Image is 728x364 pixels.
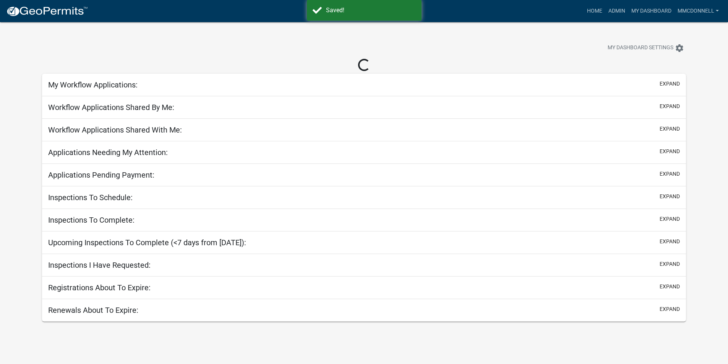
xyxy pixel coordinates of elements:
h5: Renewals About To Expire: [48,306,138,315]
button: expand [660,193,680,201]
button: expand [660,215,680,223]
h5: Inspections To Schedule: [48,193,133,202]
h5: My Workflow Applications: [48,80,138,89]
button: expand [660,238,680,246]
i: settings [675,44,684,53]
button: expand [660,305,680,313]
a: Admin [605,4,628,18]
h5: Inspections To Complete: [48,215,135,225]
h5: Workflow Applications Shared By Me: [48,103,174,112]
button: expand [660,147,680,155]
span: My Dashboard Settings [608,44,673,53]
h5: Workflow Applications Shared With Me: [48,125,182,134]
h5: Applications Needing My Attention: [48,148,168,157]
h5: Applications Pending Payment: [48,170,154,180]
div: Saved! [326,6,416,15]
button: expand [660,170,680,178]
button: expand [660,260,680,268]
button: expand [660,80,680,88]
h5: Upcoming Inspections To Complete (<7 days from [DATE]): [48,238,246,247]
h5: Registrations About To Expire: [48,283,151,292]
button: expand [660,283,680,291]
button: My Dashboard Settingssettings [602,40,690,55]
h5: Inspections I Have Requested: [48,260,151,270]
button: expand [660,125,680,133]
button: expand [660,102,680,110]
a: My Dashboard [628,4,674,18]
a: mmcdonnell [674,4,722,18]
a: Home [584,4,605,18]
